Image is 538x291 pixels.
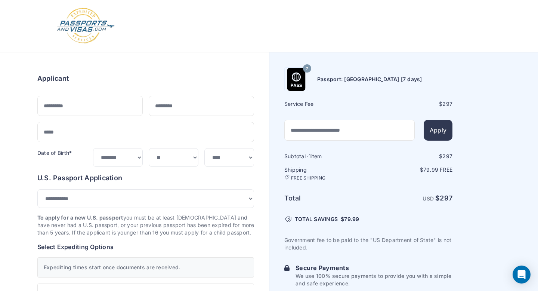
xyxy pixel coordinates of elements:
h6: Total [284,193,368,203]
img: Product Name [285,68,308,91]
span: 79.99 [423,166,438,173]
span: 297 [440,194,452,202]
h6: Secure Payments [296,263,452,272]
span: $ [341,215,359,223]
h6: Service Fee [284,100,368,108]
span: USD [423,195,434,202]
span: TOTAL SAVINGS [295,215,338,223]
button: Apply [424,120,452,141]
h6: Passport: [GEOGRAPHIC_DATA] [7 days] [317,76,422,83]
strong: $ [435,194,452,202]
span: 297 [442,101,452,107]
span: 7 [306,64,308,74]
span: FREE SHIPPING [291,175,325,181]
h6: U.S. Passport Application [37,173,254,183]
p: Government fee to be paid to the "US Department of State" is not included. [284,236,452,251]
span: 79.99 [344,216,359,222]
p: you must be at least [DEMOGRAPHIC_DATA] and have never had a U.S. passport, or your previous pass... [37,214,254,236]
span: Free [440,166,452,173]
strong: To apply for a new U.S. passport [37,214,123,221]
div: $ [369,100,452,108]
label: Date of Birth* [37,150,72,156]
p: We use 100% secure payments to provide you with a simple and safe experience. [296,272,452,287]
div: Expediting times start once documents are received. [37,257,254,278]
img: Logo [56,7,115,45]
span: 297 [442,153,452,159]
div: $ [369,153,452,160]
h6: Subtotal · item [284,153,368,160]
h6: Shipping [284,166,368,181]
h6: Applicant [37,73,69,84]
div: Open Intercom Messenger [513,266,531,284]
span: 1 [309,153,311,159]
h6: Select Expediting Options [37,242,254,251]
p: $ [369,166,452,174]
